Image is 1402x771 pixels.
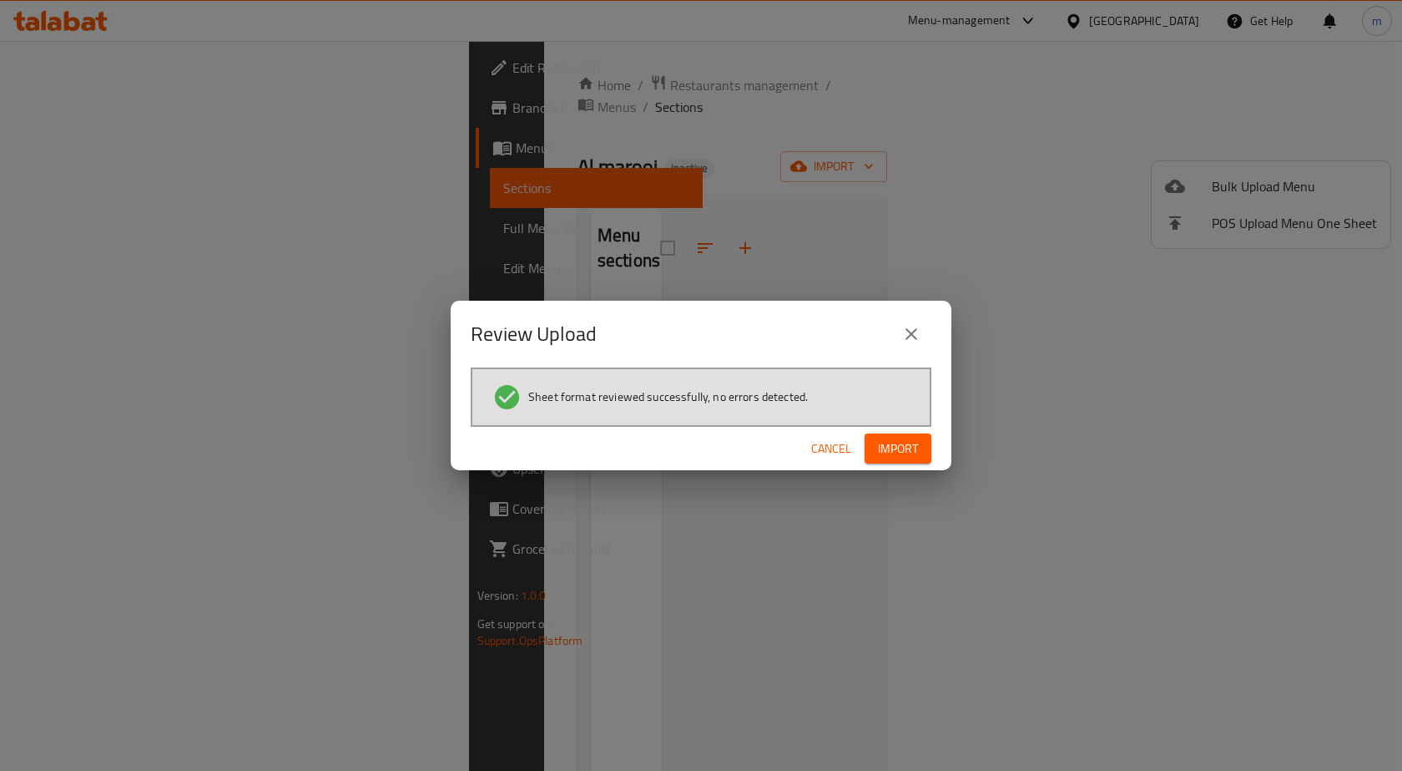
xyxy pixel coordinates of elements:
[865,434,931,464] button: Import
[471,321,597,347] h2: Review Upload
[878,439,918,459] span: Import
[891,314,931,354] button: close
[811,439,851,459] span: Cancel
[804,434,858,464] button: Cancel
[528,388,808,405] span: Sheet format reviewed successfully, no errors detected.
